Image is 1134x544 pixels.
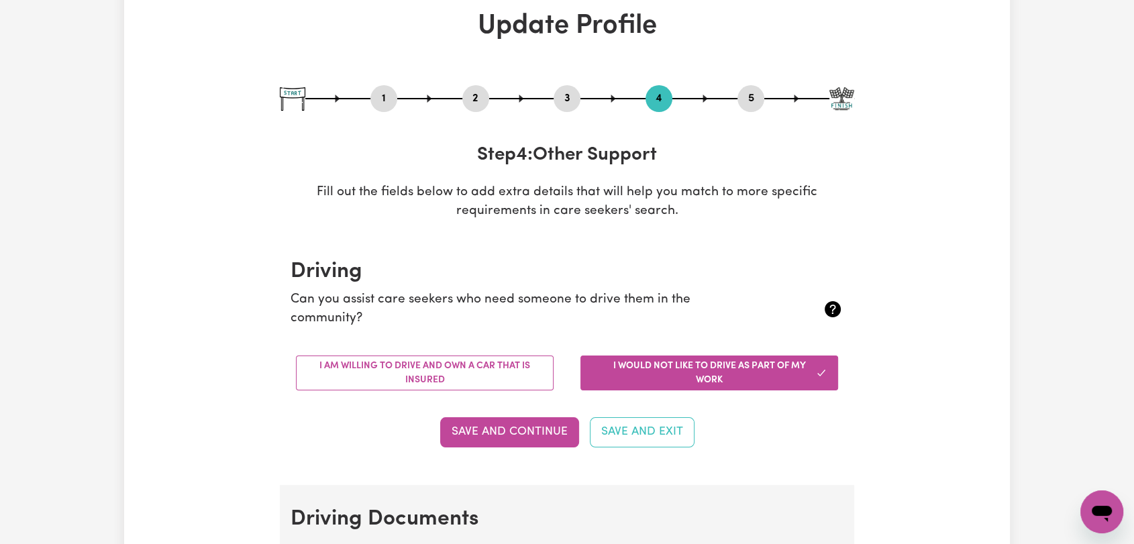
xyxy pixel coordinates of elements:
button: Go to step 1 [370,90,397,107]
p: Fill out the fields below to add extra details that will help you match to more specific requirem... [280,183,854,222]
button: I would not like to drive as part of my work [580,356,838,390]
button: Go to step 4 [646,90,672,107]
p: Can you assist care seekers who need someone to drive them in the community? [291,290,752,329]
button: Go to step 5 [737,90,764,107]
button: Go to step 3 [554,90,580,107]
button: Save and Continue [440,417,579,447]
button: Save and Exit [590,417,694,447]
h2: Driving [291,259,843,284]
h3: Step 4 : Other Support [280,144,854,167]
h2: Driving Documents [291,506,843,532]
button: Go to step 2 [462,90,489,107]
button: I am willing to drive and own a car that is insured [296,356,554,390]
iframe: Button to launch messaging window [1080,490,1123,533]
h1: Update Profile [280,10,854,42]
